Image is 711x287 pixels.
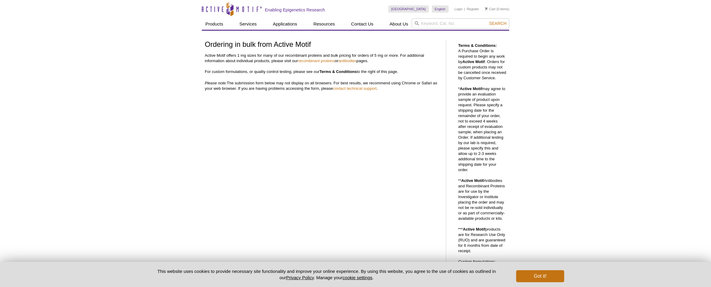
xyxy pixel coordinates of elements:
[347,18,377,30] a: Contact Us
[205,81,227,85] em: Please note:
[485,5,509,13] li: (0 items)
[458,259,495,264] em: Custom formulations
[464,5,465,13] li: |
[236,18,260,30] a: Services
[333,86,377,91] a: contact technical support
[487,21,508,26] button: Search
[467,7,479,11] a: Register
[265,7,325,13] h2: Enabling Epigenetics Research
[343,275,372,280] button: cookie settings
[485,7,488,10] img: Your Cart
[205,80,440,91] p: The submission form below may not display on all browsers. For best results, we recommend using C...
[286,275,314,280] a: Privacy Policy
[319,69,357,74] strong: Terms & Conditions
[462,59,485,64] strong: Active Motif
[386,18,412,30] a: About Us
[388,5,429,13] a: [GEOGRAPHIC_DATA]
[205,41,440,49] h1: Ordering in bulk from Active Motif
[516,270,564,282] button: Got it!
[412,18,509,29] input: Keyword, Cat. No.
[485,7,495,11] a: Cart
[463,227,485,231] strong: Active Motif
[338,59,356,63] a: antibodies
[310,18,339,30] a: Resources
[460,86,482,91] strong: Active Motif
[489,21,507,26] span: Search
[147,268,506,281] p: This website uses cookies to provide necessary site functionality and improve your online experie...
[298,59,335,63] a: recombinant proteins
[455,7,463,11] a: Login
[205,53,440,74] p: Active Motif offers 1 mg sizes for many of our recombinant proteins and bulk pricing for orders o...
[432,5,449,13] a: English
[269,18,301,30] a: Applications
[461,178,484,183] strong: Active Motif
[458,43,497,48] strong: Terms & Conditions:
[202,18,227,30] a: Products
